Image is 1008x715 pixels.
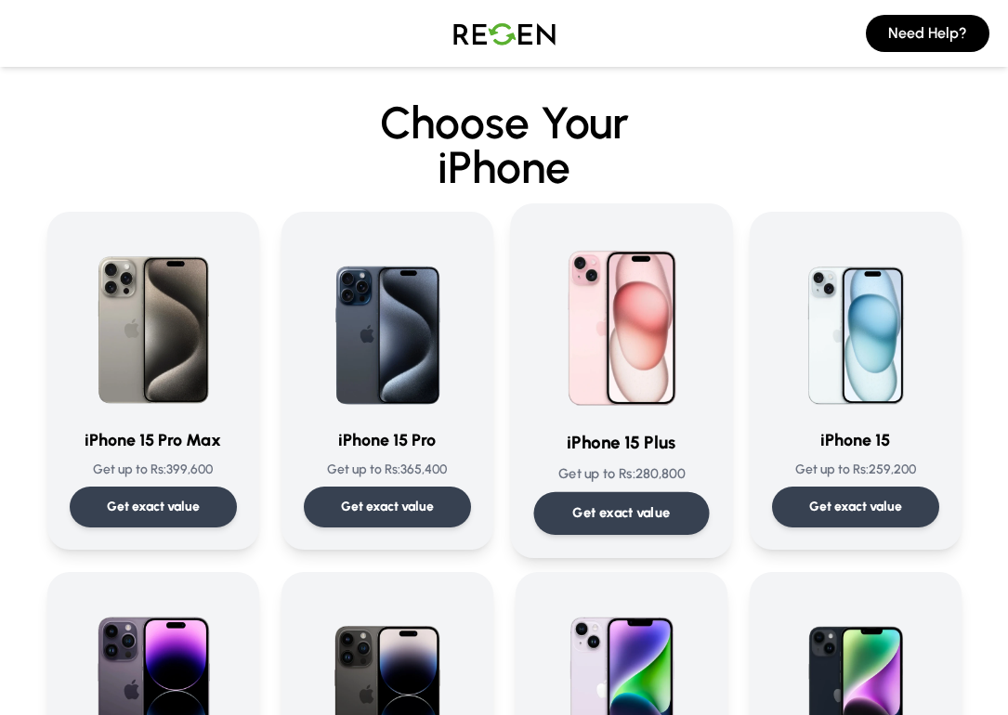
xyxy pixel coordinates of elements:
img: Logo [439,7,569,59]
p: Get exact value [809,498,902,516]
p: Get up to Rs: 259,200 [772,461,939,479]
h3: iPhone 15 Pro Max [70,427,237,453]
span: iPhone [47,145,962,189]
h3: iPhone 15 [772,427,939,453]
img: iPhone 15 Pro Max [70,234,237,412]
p: Get up to Rs: 280,800 [533,464,709,484]
img: iPhone 15 Plus [533,227,709,414]
p: Get exact value [107,498,200,516]
p: Get exact value [572,503,670,523]
img: iPhone 15 [772,234,939,412]
img: iPhone 15 Pro [304,234,471,412]
p: Get up to Rs: 365,400 [304,461,471,479]
h3: iPhone 15 Pro [304,427,471,453]
p: Get up to Rs: 399,600 [70,461,237,479]
h3: iPhone 15 Plus [533,430,709,457]
button: Need Help? [866,15,989,52]
p: Get exact value [341,498,434,516]
span: Choose Your [380,96,629,149]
